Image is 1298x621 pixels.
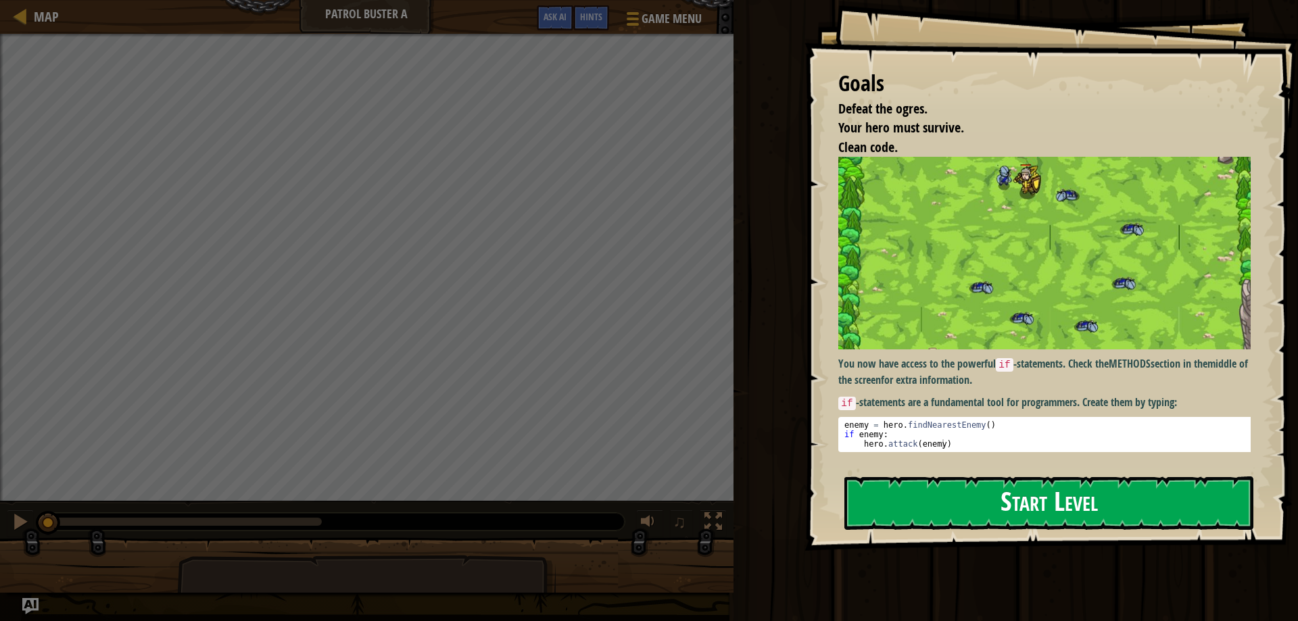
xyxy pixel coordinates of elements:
[700,510,727,537] button: Toggle fullscreen
[821,138,1247,157] li: Clean code.
[27,7,59,26] a: Map
[670,510,693,537] button: ♫
[821,118,1247,138] li: Your hero must survive.
[838,356,1261,387] p: You now have access to the powerful -statements. Check the section in the for extra information.
[838,395,1261,411] p: -statements are a fundamental tool for programmers. Create them by typing:
[580,10,602,23] span: Hints
[537,5,573,30] button: Ask AI
[996,358,1013,372] code: if
[642,10,702,28] span: Game Menu
[673,512,686,532] span: ♫
[544,10,567,23] span: Ask AI
[22,598,39,614] button: Ask AI
[838,356,1247,387] strong: middle of the screen
[838,397,855,410] code: if
[1109,356,1151,371] strong: METHODS
[636,510,663,537] button: Adjust volume
[7,510,34,537] button: Ctrl + P: Pause
[821,99,1247,119] li: Defeat the ogres.
[838,138,898,156] span: Clean code.
[616,5,710,37] button: Game Menu
[838,68,1251,99] div: Goals
[838,157,1261,349] img: Patrol buster
[844,476,1253,530] button: Start Level
[838,118,964,136] span: Your hero must survive.
[838,99,928,118] span: Defeat the ogres.
[34,7,59,26] span: Map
